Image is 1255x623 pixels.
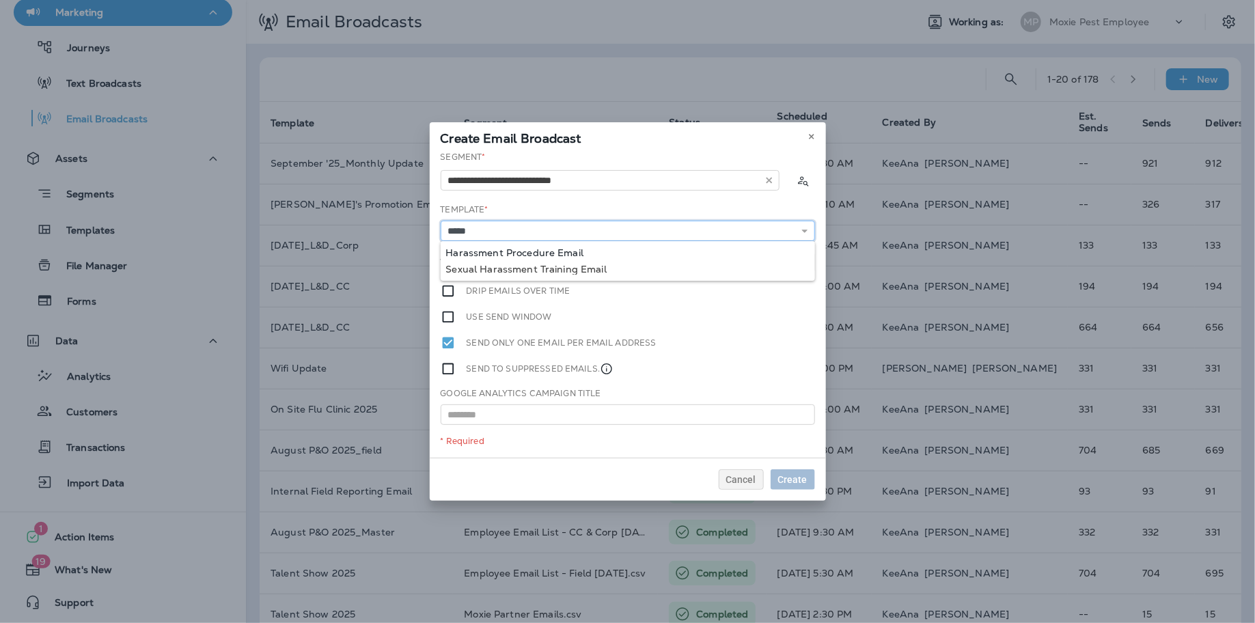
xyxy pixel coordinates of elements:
label: Send only one email per email address [467,335,657,350]
div: Harassment Procedure Email [446,247,810,258]
span: Cancel [726,475,756,484]
div: Create Email Broadcast [430,122,826,151]
label: Use send window [467,309,552,324]
div: * Required [441,436,815,447]
label: Drip emails over time [467,283,570,299]
label: Template [441,204,488,215]
span: Create [778,475,808,484]
button: Cancel [719,469,764,490]
label: Google Analytics Campaign Title [441,388,601,399]
label: Send to suppressed emails. [467,361,614,376]
button: Create [771,469,815,490]
button: Calculate the estimated number of emails to be sent based on selected segment. (This could take a... [790,168,815,193]
div: Sexual Harassment Training Email [446,264,810,275]
label: Segment [441,152,486,163]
